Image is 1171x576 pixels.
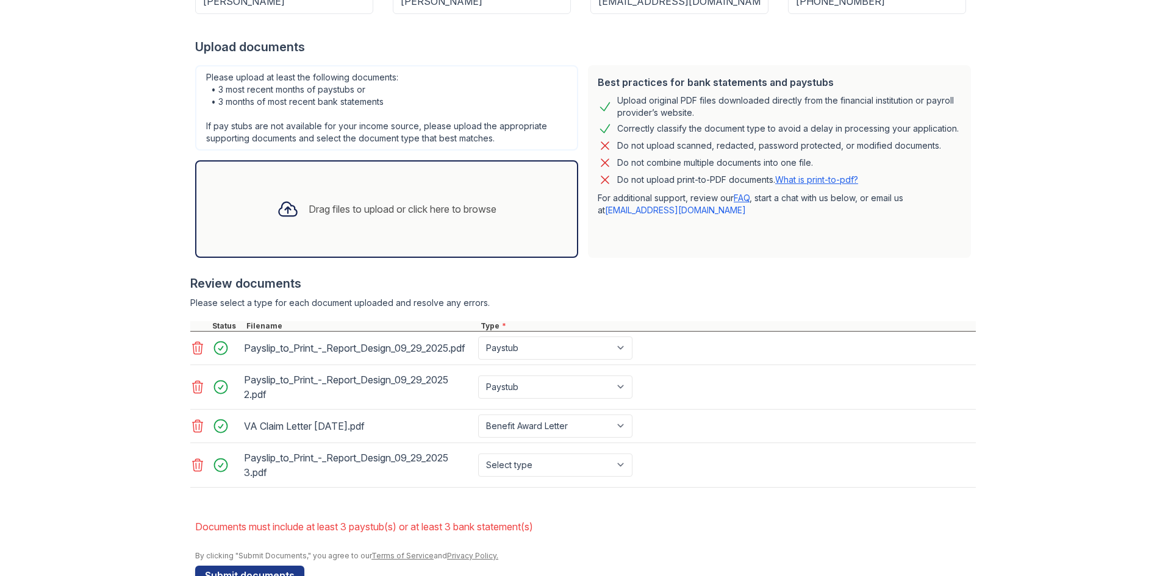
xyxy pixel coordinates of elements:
[195,551,976,561] div: By clicking "Submit Documents," you agree to our and
[617,138,941,153] div: Do not upload scanned, redacted, password protected, or modified documents.
[195,38,976,55] div: Upload documents
[605,205,746,215] a: [EMAIL_ADDRESS][DOMAIN_NAME]
[617,155,813,170] div: Do not combine multiple documents into one file.
[210,321,244,331] div: Status
[447,551,498,560] a: Privacy Policy.
[617,94,961,119] div: Upload original PDF files downloaded directly from the financial institution or payroll provider’...
[244,370,473,404] div: Payslip_to_Print_-_Report_Design_09_29_2025 2.pdf
[598,192,961,216] p: For additional support, review our , start a chat with us below, or email us at
[598,75,961,90] div: Best practices for bank statements and paystubs
[371,551,434,560] a: Terms of Service
[244,448,473,482] div: Payslip_to_Print_-_Report_Design_09_29_2025 3.pdf
[775,174,858,185] a: What is print-to-pdf?
[734,193,750,203] a: FAQ
[190,297,976,309] div: Please select a type for each document uploaded and resolve any errors.
[190,275,976,292] div: Review documents
[617,174,858,186] p: Do not upload print-to-PDF documents.
[244,338,473,358] div: Payslip_to_Print_-_Report_Design_09_29_2025.pdf
[617,121,959,136] div: Correctly classify the document type to avoid a delay in processing your application.
[195,514,976,539] li: Documents must include at least 3 paystub(s) or at least 3 bank statement(s)
[195,65,578,151] div: Please upload at least the following documents: • 3 most recent months of paystubs or • 3 months ...
[309,202,496,216] div: Drag files to upload or click here to browse
[244,321,478,331] div: Filename
[478,321,976,331] div: Type
[244,416,473,436] div: VA Claim Letter [DATE].pdf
